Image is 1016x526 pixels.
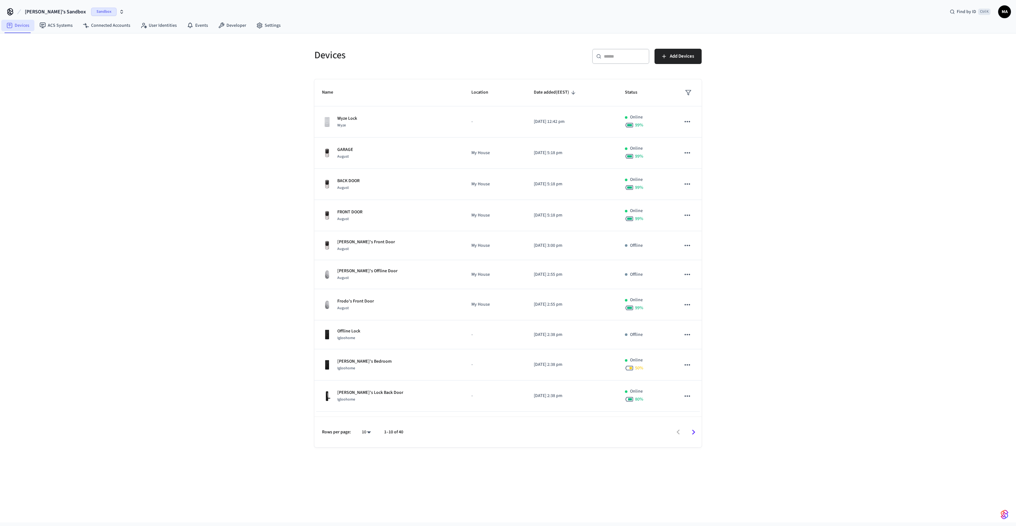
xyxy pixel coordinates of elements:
[534,301,610,308] p: [DATE] 2:55 pm
[337,268,397,274] p: [PERSON_NAME]'s Offline Door
[322,360,332,370] img: igloohome_deadbolt_2e
[337,216,349,222] span: August
[630,176,643,183] p: Online
[635,122,643,128] span: 99 %
[213,20,251,31] a: Developer
[630,357,643,364] p: Online
[337,146,353,153] p: GARAGE
[322,240,332,251] img: Yale Assure Touchscreen Wifi Smart Lock, Satin Nickel, Front
[471,242,519,249] p: My House
[534,271,610,278] p: [DATE] 2:55 pm
[471,88,497,97] span: Location
[337,328,360,335] p: Offline Lock
[471,271,519,278] p: My House
[534,88,577,97] span: Date added(EEST)
[957,9,976,15] span: Find by ID
[630,271,643,278] p: Offline
[999,6,1010,18] span: MA
[322,391,332,401] img: igloohome_mortise_2
[34,20,78,31] a: ACS Systems
[945,6,996,18] div: Find by IDCtrl K
[471,301,519,308] p: My House
[978,9,991,15] span: Ctrl K
[534,331,610,338] p: [DATE] 2:38 pm
[337,275,349,281] span: August
[635,153,643,160] span: 99 %
[322,179,332,189] img: Yale Assure Touchscreen Wifi Smart Lock, Satin Nickel, Front
[314,79,702,412] table: sticky table
[630,242,643,249] p: Offline
[630,297,643,303] p: Online
[337,366,355,371] span: Igloohome
[322,148,332,158] img: Yale Assure Touchscreen Wifi Smart Lock, Satin Nickel, Front
[337,123,346,128] span: Wyze
[471,331,519,338] p: -
[534,118,610,125] p: [DATE] 12:42 pm
[471,181,519,188] p: My House
[337,115,357,122] p: Wyze Lock
[251,20,286,31] a: Settings
[471,361,519,368] p: -
[314,49,504,62] h5: Devices
[25,8,86,16] span: [PERSON_NAME]'s Sandbox
[322,117,332,127] img: Wyze Lock
[1001,509,1008,520] img: SeamLogoGradient.69752ec5.svg
[635,216,643,222] span: 99 %
[534,212,610,219] p: [DATE] 5:18 pm
[534,150,610,156] p: [DATE] 5:18 pm
[322,300,332,310] img: August Wifi Smart Lock 3rd Gen, Silver, Front
[686,425,701,440] button: Go to next page
[630,208,643,214] p: Online
[78,20,135,31] a: Connected Accounts
[998,5,1011,18] button: MA
[625,88,646,97] span: Status
[337,389,403,396] p: [PERSON_NAME]'s Lock Back Door
[337,154,349,159] span: August
[635,396,643,402] span: 80 %
[337,397,355,402] span: Igloohome
[630,145,643,152] p: Online
[635,365,643,371] span: 50 %
[322,330,332,340] img: igloohome_deadbolt_2s
[337,246,349,252] span: August
[182,20,213,31] a: Events
[322,210,332,221] img: Yale Assure Touchscreen Wifi Smart Lock, Satin Nickel, Front
[384,429,403,436] p: 1–10 of 40
[534,393,610,399] p: [DATE] 2:38 pm
[1,20,34,31] a: Devices
[337,178,360,184] p: BACK DOOR
[337,209,362,216] p: FRONT DOOR
[337,185,349,190] span: August
[322,429,351,436] p: Rows per page:
[471,212,519,219] p: My House
[534,181,610,188] p: [DATE] 5:18 pm
[91,8,117,16] span: Sandbox
[135,20,182,31] a: User Identities
[630,388,643,395] p: Online
[322,269,332,280] img: August Wifi Smart Lock 3rd Gen, Silver, Front
[337,239,395,245] p: [PERSON_NAME]'s Front Door
[337,298,374,305] p: Frodo's Front Door
[534,242,610,249] p: [DATE] 3:00 pm
[635,184,643,191] span: 99 %
[630,114,643,121] p: Online
[534,361,610,368] p: [DATE] 2:38 pm
[337,358,392,365] p: [PERSON_NAME]'s Bedroom
[635,305,643,311] span: 99 %
[337,305,349,311] span: August
[322,88,341,97] span: Name
[337,335,355,341] span: Igloohome
[655,49,702,64] button: Add Devices
[630,331,643,338] p: Offline
[471,150,519,156] p: My House
[359,428,374,437] div: 10
[471,118,519,125] p: -
[471,393,519,399] p: -
[670,52,694,60] span: Add Devices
